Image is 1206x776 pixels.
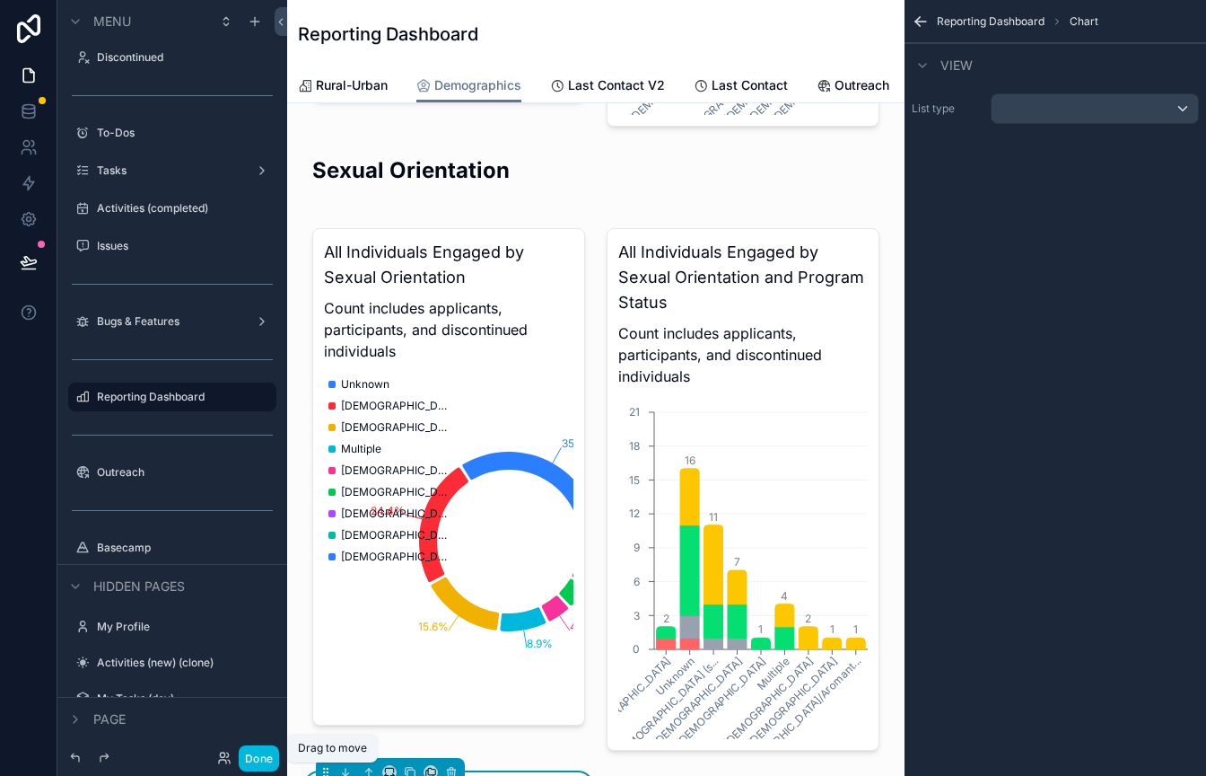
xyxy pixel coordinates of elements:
label: Issues [97,239,266,253]
label: Activities (new) (clone) [97,656,266,670]
label: Outreach [97,465,266,480]
span: Hidden pages [93,578,185,595]
a: Outreach [817,69,889,105]
h1: Reporting Dashboard [298,22,478,47]
button: Done [239,745,279,772]
span: Page [93,710,126,728]
label: Tasks [97,163,240,178]
span: Last Contact [712,76,788,94]
a: Demographics [416,69,521,103]
span: Rural-Urban [316,76,388,94]
label: Activities (completed) [97,201,266,216]
span: Demographics [434,76,521,94]
label: To-Dos [97,126,266,140]
label: Reporting Dashboard [97,390,266,404]
a: Last Contact V2 [550,69,665,105]
label: List type [912,101,983,116]
span: Chart [1070,14,1098,29]
label: Basecamp [97,541,266,555]
span: Outreach [835,76,889,94]
a: Last Contact [694,69,788,105]
label: My Tasks (dev) [97,692,266,706]
span: Menu [93,13,131,31]
label: Bugs & Features [97,314,240,329]
label: Discontinued [97,50,266,65]
span: Reporting Dashboard [937,14,1044,29]
label: My Profile [97,620,266,634]
span: Drag to move [298,741,367,754]
span: View [940,57,973,75]
span: Last Contact V2 [568,76,665,94]
a: Rural-Urban [298,69,388,105]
